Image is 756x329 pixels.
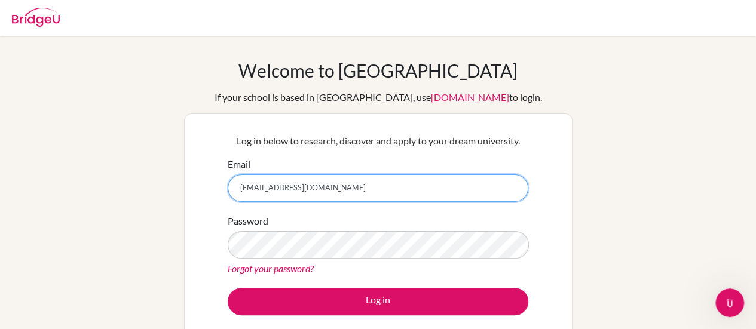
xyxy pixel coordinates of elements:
a: [DOMAIN_NAME] [431,91,509,103]
p: Log in below to research, discover and apply to your dream university. [228,134,528,148]
iframe: Intercom live chat [715,288,744,317]
h1: Welcome to [GEOGRAPHIC_DATA] [238,60,518,81]
button: Log in [228,288,528,315]
a: Forgot your password? [228,263,314,274]
label: Email [228,157,250,171]
img: Bridge-U [12,8,60,27]
div: If your school is based in [GEOGRAPHIC_DATA], use to login. [215,90,542,104]
label: Password [228,214,268,228]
